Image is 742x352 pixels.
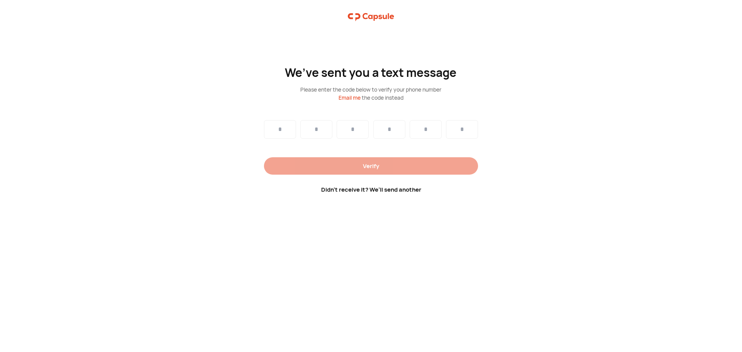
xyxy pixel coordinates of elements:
div: the code instead [264,94,478,102]
div: We’ve sent you a text message [285,66,457,80]
button: Didn’t receive it? We’ll send another [264,181,478,198]
span: Email me [339,94,362,101]
div: Didn’t receive it? We’ll send another [321,185,421,194]
img: logo [348,9,394,25]
button: Verify [264,157,478,175]
div: Please enter the code below to verify your phone number [300,85,442,94]
div: Verify [363,162,379,170]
